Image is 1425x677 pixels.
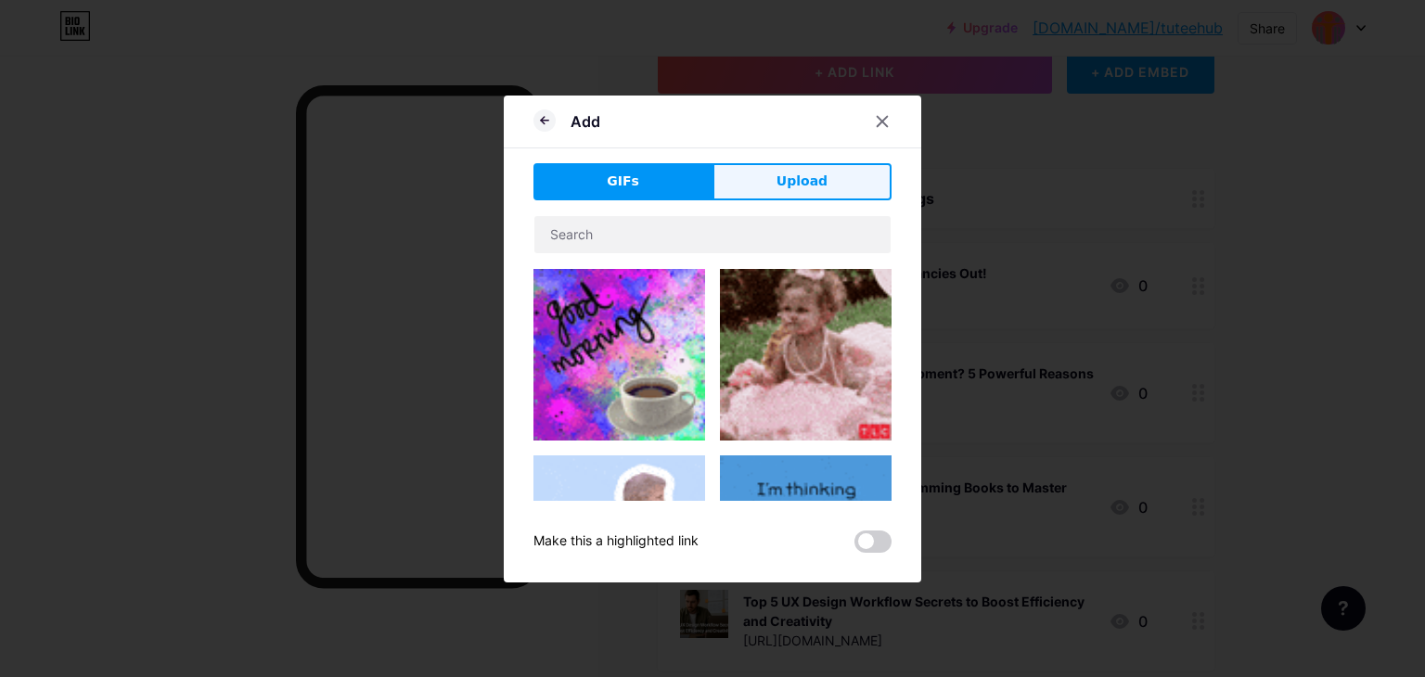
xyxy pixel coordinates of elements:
div: Add [571,110,600,133]
button: GIFs [533,163,712,200]
img: Gihpy [533,269,705,441]
img: Gihpy [533,455,705,627]
div: Make this a highlighted link [533,530,699,553]
span: Upload [777,172,828,191]
img: Gihpy [720,455,892,627]
input: Search [534,216,891,253]
span: GIFs [607,172,639,191]
img: Gihpy [720,269,892,441]
button: Upload [712,163,892,200]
